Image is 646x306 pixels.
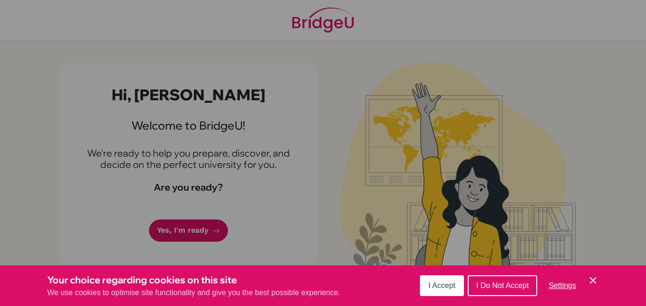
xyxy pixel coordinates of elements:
p: We use cookies to optimise site functionality and give you the best possible experience. [47,287,340,298]
h3: Your choice regarding cookies on this site [47,273,340,287]
span: I Do Not Accept [476,281,529,289]
span: Settings [549,281,576,289]
button: I Accept [420,275,464,296]
button: Save and close [587,275,599,286]
span: I Accept [428,281,455,289]
button: I Do Not Accept [468,275,537,296]
button: Settings [541,276,584,295]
